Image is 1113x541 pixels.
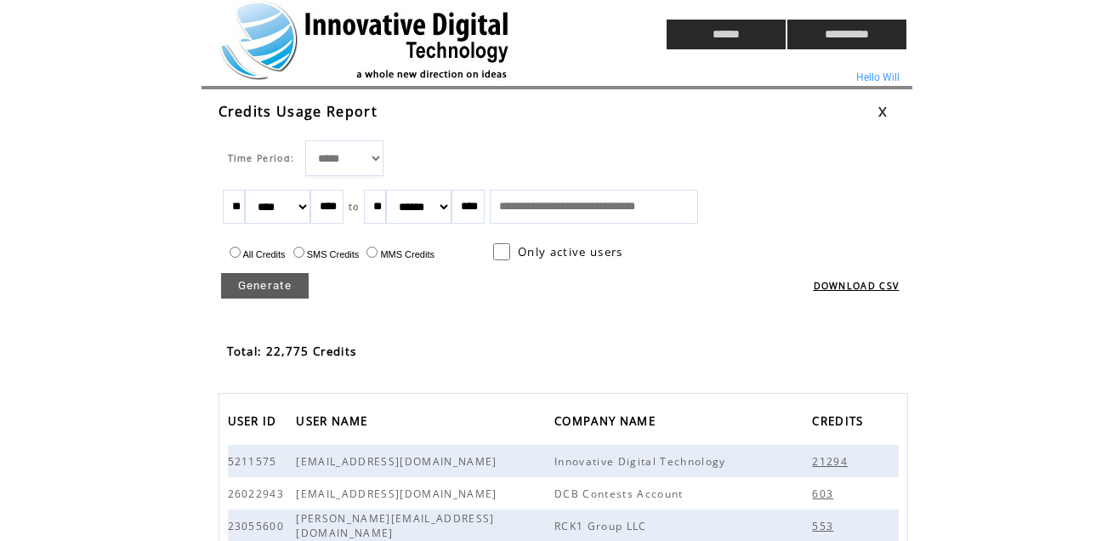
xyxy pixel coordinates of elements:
span: 5211575 [228,454,281,469]
span: 26022943 [228,487,289,501]
input: MMS Credits [366,247,378,258]
span: CREDITS [812,409,867,437]
span: 23055600 [228,519,289,533]
span: Total: 22,775 Credits [227,344,357,359]
label: MMS Credits [362,249,434,259]
span: 603 [812,487,838,501]
span: USER ID [228,409,281,437]
span: Hello Will [856,71,900,83]
span: Credits Usage Report [219,102,378,121]
a: COMPANY NAME [554,409,664,437]
a: 603 [812,486,842,500]
a: DOWNLOAD CSV [814,280,900,292]
label: All Credits [225,249,286,259]
input: SMS Credits [293,247,304,258]
a: USER NAME [296,409,376,437]
label: SMS Credits [289,249,360,259]
a: CREDITS [812,409,872,437]
span: COMPANY NAME [554,409,660,437]
a: 553 [812,518,842,532]
span: to [349,201,360,213]
span: RCK1 Group LLC [554,519,651,533]
span: 553 [812,519,838,533]
span: [PERSON_NAME][EMAIL_ADDRESS][DOMAIN_NAME] [296,511,494,540]
span: Only active users [518,244,623,259]
span: 21294 [812,454,852,469]
span: [EMAIL_ADDRESS][DOMAIN_NAME] [296,487,501,501]
span: Time Period: [228,152,295,164]
span: [EMAIL_ADDRESS][DOMAIN_NAME] [296,454,501,469]
input: All Credits [230,247,241,258]
a: USER ID [228,409,286,437]
span: Innovative Digital Technology [554,454,730,469]
span: DCB Contests Account [554,487,688,501]
span: USER NAME [296,409,372,437]
a: Generate [221,273,309,299]
a: 21294 [812,453,856,468]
